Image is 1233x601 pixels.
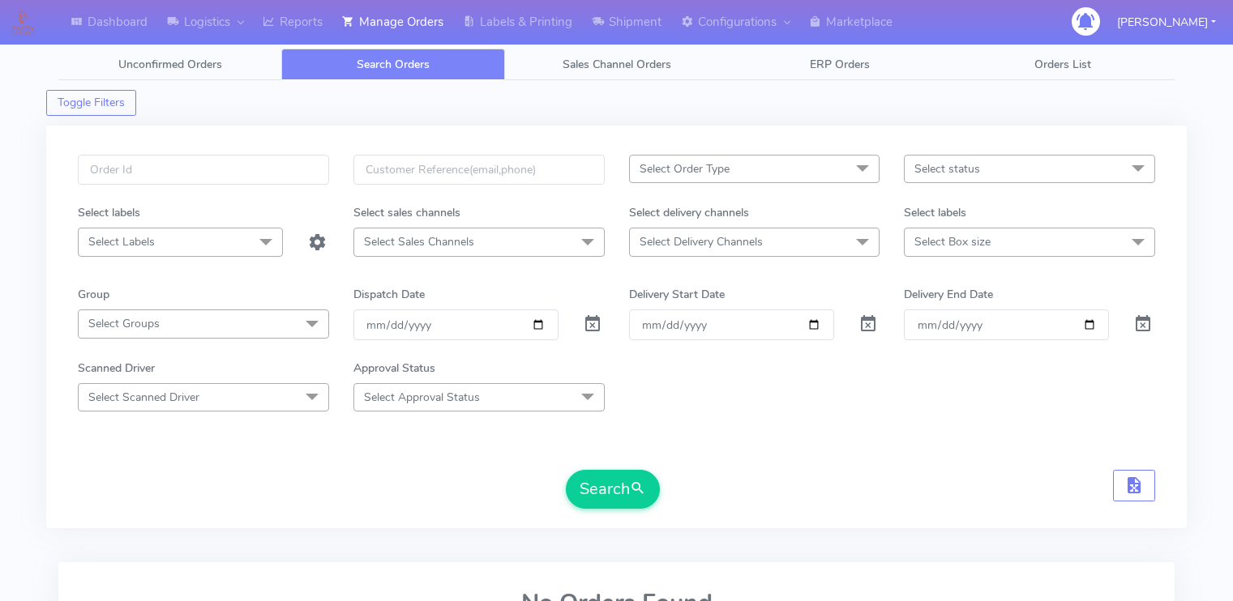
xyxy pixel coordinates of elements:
span: Select Order Type [640,161,730,177]
input: Order Id [78,155,329,185]
label: Select sales channels [353,204,460,221]
ul: Tabs [58,49,1175,80]
span: Select Approval Status [364,390,480,405]
label: Select delivery channels [629,204,749,221]
span: Select Labels [88,234,155,249]
span: Select Groups [88,316,160,331]
span: Unconfirmed Orders [118,57,222,72]
span: Select Delivery Channels [640,234,763,249]
button: [PERSON_NAME] [1105,6,1228,39]
label: Dispatch Date [353,286,425,303]
span: Select Scanned Driver [88,390,199,405]
span: Sales Channel Orders [563,57,671,72]
span: Search Orders [357,57,430,72]
label: Group [78,286,109,303]
label: Delivery Start Date [629,286,725,303]
label: Select labels [904,204,966,221]
span: Select Sales Channels [364,234,474,249]
input: Customer Reference(email,phone) [353,155,605,185]
span: Select Box size [914,234,991,249]
span: Select status [914,161,980,177]
span: ERP Orders [810,57,870,72]
button: Search [566,470,660,509]
button: Toggle Filters [46,90,136,116]
label: Select labels [78,204,140,221]
label: Approval Status [353,360,435,377]
label: Scanned Driver [78,360,155,377]
span: Orders List [1034,57,1091,72]
label: Delivery End Date [904,286,993,303]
